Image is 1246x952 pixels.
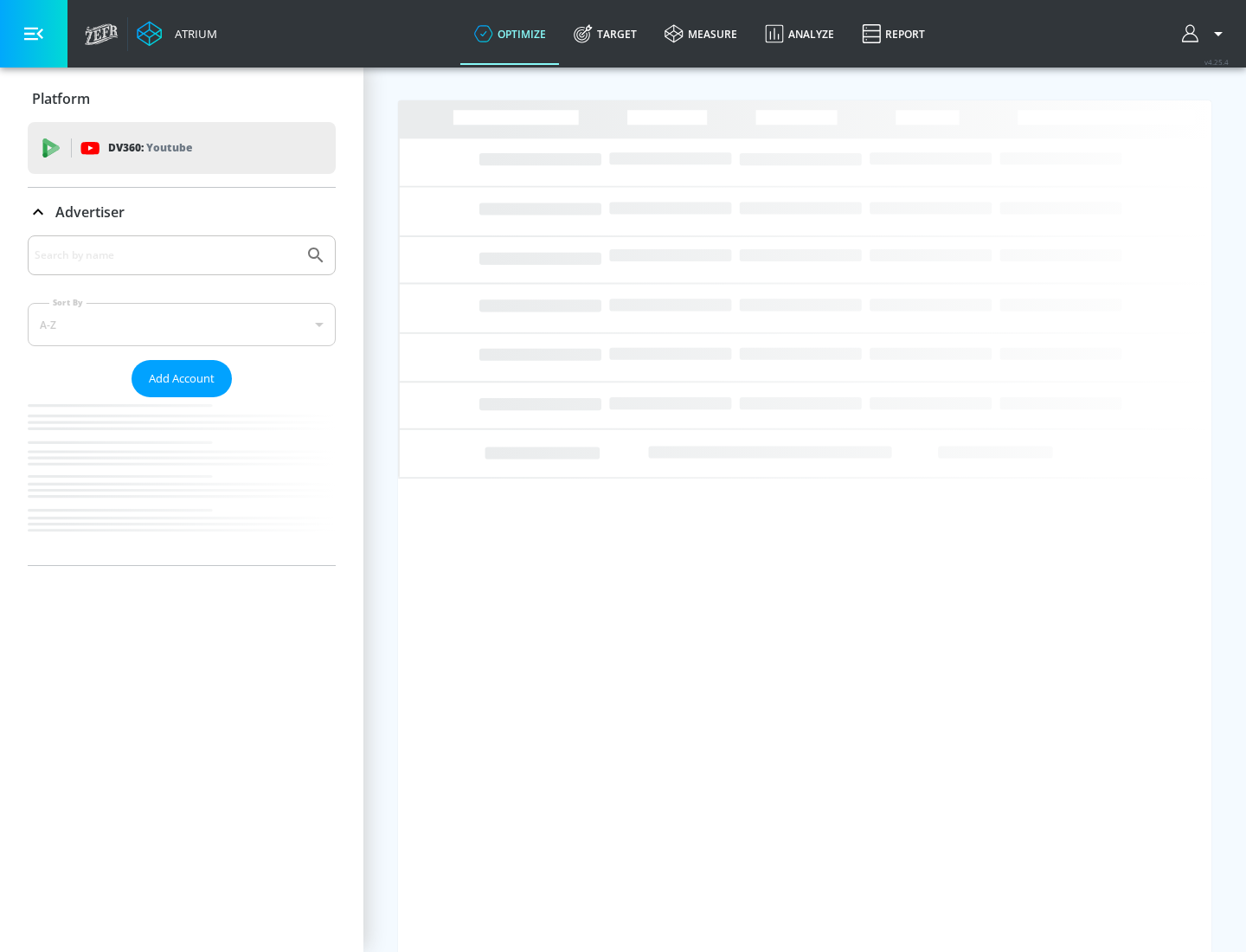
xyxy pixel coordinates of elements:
a: Target [560,3,651,65]
nav: list of Advertiser [28,397,336,565]
a: optimize [460,3,560,65]
label: Sort By [49,297,87,308]
p: Platform [32,89,90,108]
div: Advertiser [28,188,336,236]
a: Atrium [137,21,217,47]
span: Add Account [149,369,215,389]
span: v 4.25.4 [1204,57,1229,67]
button: Add Account [132,360,232,397]
p: DV360: [108,138,192,158]
input: Search by name [35,244,297,267]
div: Advertiser [28,235,336,565]
div: DV360: Youtube [28,122,336,174]
div: Platform [28,74,336,123]
a: Analyze [751,3,848,65]
p: Advertiser [55,203,125,222]
div: Atrium [168,26,217,42]
a: measure [651,3,751,65]
a: Report [848,3,939,65]
div: A-Z [28,303,336,346]
p: Youtube [146,138,192,157]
